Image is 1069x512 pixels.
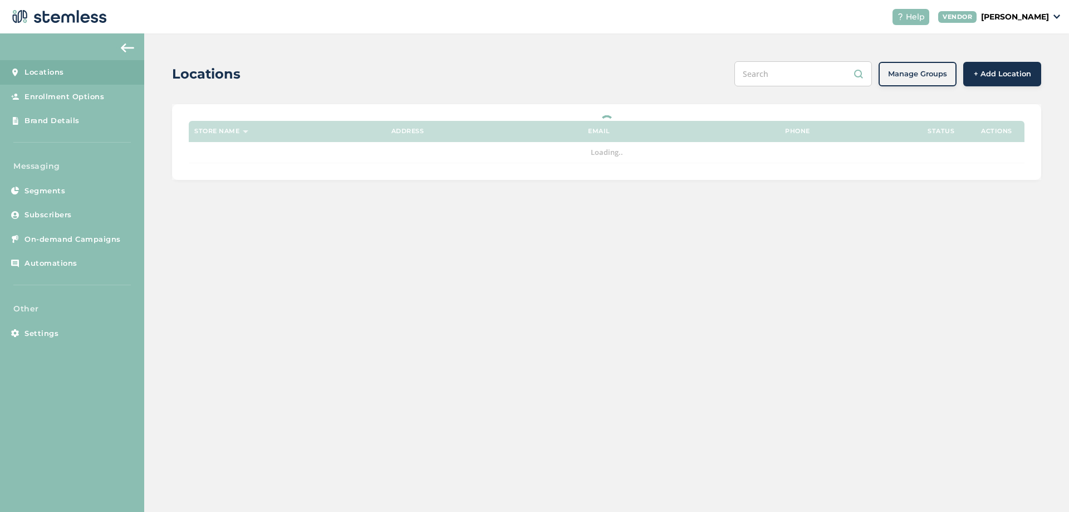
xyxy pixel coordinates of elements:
div: VENDOR [938,11,977,23]
span: Settings [24,328,58,339]
span: Subscribers [24,209,72,221]
span: Help [906,11,925,23]
iframe: Chat Widget [1013,459,1069,512]
span: Brand Details [24,115,80,126]
h2: Locations [172,64,241,84]
span: Segments [24,186,65,197]
img: icon-help-white-03924b79.svg [897,13,904,20]
span: Locations [24,67,64,78]
img: logo-dark-0685b13c.svg [9,6,107,28]
span: Automations [24,258,77,269]
button: + Add Location [963,62,1041,86]
button: Manage Groups [879,62,957,86]
span: + Add Location [974,69,1031,80]
input: Search [734,61,872,86]
img: icon_down-arrow-small-66adaf34.svg [1053,14,1060,19]
p: [PERSON_NAME] [981,11,1049,23]
span: Enrollment Options [24,91,104,103]
img: icon-arrow-back-accent-c549486e.svg [121,43,134,52]
span: On-demand Campaigns [24,234,121,245]
span: Manage Groups [888,69,947,80]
